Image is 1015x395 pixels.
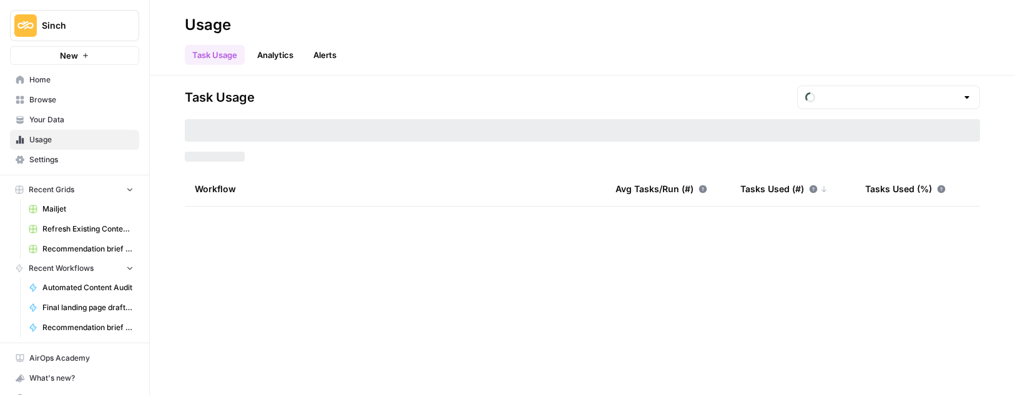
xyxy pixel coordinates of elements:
span: Your Data [29,114,134,125]
a: Refresh Existing Content (1) [23,219,139,239]
span: Task Usage [185,89,255,106]
a: Task Usage [185,45,245,65]
a: AirOps Academy [10,348,139,368]
span: Home [29,74,134,85]
a: Settings [10,150,139,170]
div: What's new? [11,369,139,388]
span: Automated Content Audit [42,282,134,293]
span: Final landing page drafter for Project 428 ([PERSON_NAME]) [42,302,134,313]
span: Usage [29,134,134,145]
span: New [60,49,78,62]
span: AirOps Academy [29,353,134,364]
div: Tasks Used (%) [865,172,946,206]
a: Automated Content Audit [23,278,139,298]
button: What's new? [10,368,139,388]
div: Workflow [195,172,596,206]
div: Avg Tasks/Run (#) [615,172,707,206]
a: Mailjet [23,199,139,219]
img: Sinch Logo [14,14,37,37]
span: Recent Workflows [29,263,94,274]
span: Refresh Existing Content (1) [42,223,134,235]
button: Recent Grids [10,180,139,199]
span: Sinch [42,19,117,32]
span: Mailjet [42,203,134,215]
span: Recommendation brief (input) [42,322,134,333]
div: Usage [185,15,231,35]
a: Your Data [10,110,139,130]
a: Recommendation brief tracker [23,239,139,259]
button: New [10,46,139,65]
span: Browse [29,94,134,105]
span: Settings [29,154,134,165]
a: Recommendation brief (input) [23,318,139,338]
a: Alerts [306,45,344,65]
span: Recent Grids [29,184,74,195]
a: Final landing page drafter for Project 428 ([PERSON_NAME]) [23,298,139,318]
a: Usage [10,130,139,150]
a: Home [10,70,139,90]
span: Recommendation brief tracker [42,243,134,255]
a: Browse [10,90,139,110]
button: Workspace: Sinch [10,10,139,41]
div: Tasks Used (#) [740,172,828,206]
a: Analytics [250,45,301,65]
button: Recent Workflows [10,259,139,278]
